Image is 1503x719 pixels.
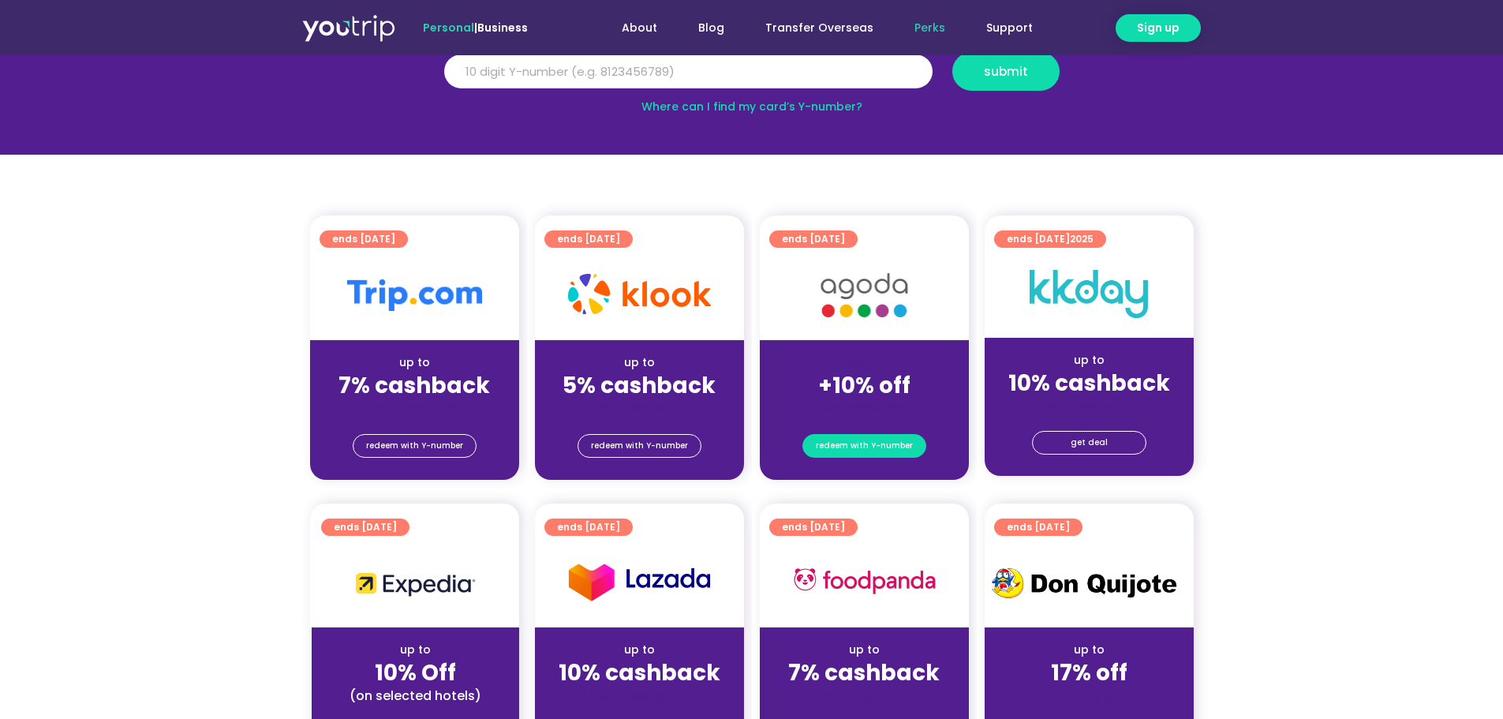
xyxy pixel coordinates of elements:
[850,354,879,370] span: up to
[997,352,1181,369] div: up to
[444,54,933,89] input: 10 digit Y-number (e.g. 8123456789)
[544,519,633,536] a: ends [DATE]
[994,519,1082,536] a: ends [DATE]
[559,657,720,688] strong: 10% cashback
[966,13,1053,43] a: Support
[548,687,731,704] div: (for stays only)
[769,230,858,248] a: ends [DATE]
[772,400,956,417] div: (for stays only)
[332,230,395,248] span: ends [DATE]
[423,20,474,36] span: Personal
[1051,657,1127,688] strong: 17% off
[997,642,1181,658] div: up to
[1071,432,1108,454] span: get deal
[557,519,620,536] span: ends [DATE]
[548,642,731,658] div: up to
[772,687,956,704] div: (for stays only)
[320,230,408,248] a: ends [DATE]
[321,519,409,536] a: ends [DATE]
[769,519,858,536] a: ends [DATE]
[323,354,507,371] div: up to
[548,400,731,417] div: (for stays only)
[997,687,1181,704] div: (for stays only)
[477,20,528,36] a: Business
[788,657,940,688] strong: 7% cashback
[338,370,490,401] strong: 7% cashback
[423,20,528,36] span: |
[1116,14,1201,42] a: Sign up
[994,230,1106,248] a: ends [DATE]2025
[323,400,507,417] div: (for stays only)
[557,230,620,248] span: ends [DATE]
[353,434,477,458] a: redeem with Y-number
[641,99,862,114] a: Where can I find my card’s Y-number?
[894,13,966,43] a: Perks
[678,13,745,43] a: Blog
[1007,230,1094,248] span: ends [DATE]
[324,642,507,658] div: up to
[745,13,894,43] a: Transfer Overseas
[375,657,456,688] strong: 10% Off
[772,642,956,658] div: up to
[563,370,716,401] strong: 5% cashback
[818,370,910,401] strong: +10% off
[366,435,463,457] span: redeem with Y-number
[782,519,845,536] span: ends [DATE]
[444,52,1060,103] form: Y Number
[578,434,701,458] a: redeem with Y-number
[1007,519,1070,536] span: ends [DATE]
[1070,232,1094,245] span: 2025
[997,398,1181,414] div: (for stays only)
[570,13,1053,43] nav: Menu
[1137,20,1180,36] span: Sign up
[802,434,926,458] a: redeem with Y-number
[1008,368,1170,399] strong: 10% cashback
[782,230,845,248] span: ends [DATE]
[984,66,1028,77] span: submit
[544,230,633,248] a: ends [DATE]
[1032,431,1146,455] a: get deal
[952,52,1060,91] button: submit
[324,687,507,704] div: (on selected hotels)
[816,435,913,457] span: redeem with Y-number
[591,435,688,457] span: redeem with Y-number
[548,354,731,371] div: up to
[601,13,678,43] a: About
[334,519,397,536] span: ends [DATE]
